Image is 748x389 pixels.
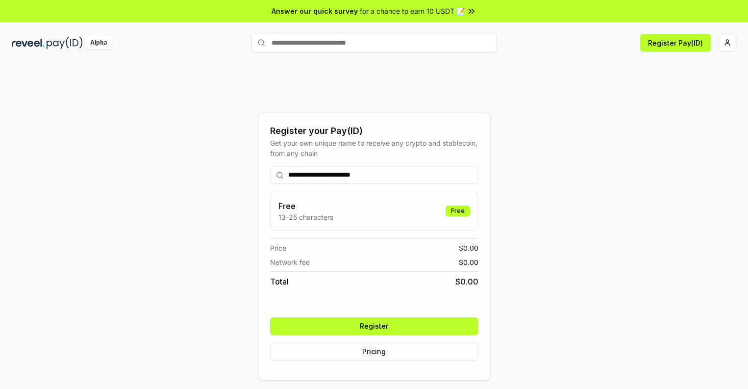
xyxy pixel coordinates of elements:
[47,37,83,49] img: pay_id
[270,257,310,267] span: Network fee
[360,6,465,16] span: for a chance to earn 10 USDT 📝
[455,276,478,287] span: $ 0.00
[446,206,470,216] div: Free
[640,34,711,52] button: Register Pay(ID)
[278,212,333,222] p: 13-25 characters
[270,124,478,138] div: Register your Pay(ID)
[85,37,112,49] div: Alpha
[459,243,478,253] span: $ 0.00
[278,200,333,212] h3: Free
[272,6,358,16] span: Answer our quick survey
[270,317,478,335] button: Register
[270,343,478,361] button: Pricing
[12,37,45,49] img: reveel_dark
[270,243,286,253] span: Price
[270,138,478,158] div: Get your own unique name to receive any crypto and stablecoin, from any chain
[270,276,289,287] span: Total
[459,257,478,267] span: $ 0.00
